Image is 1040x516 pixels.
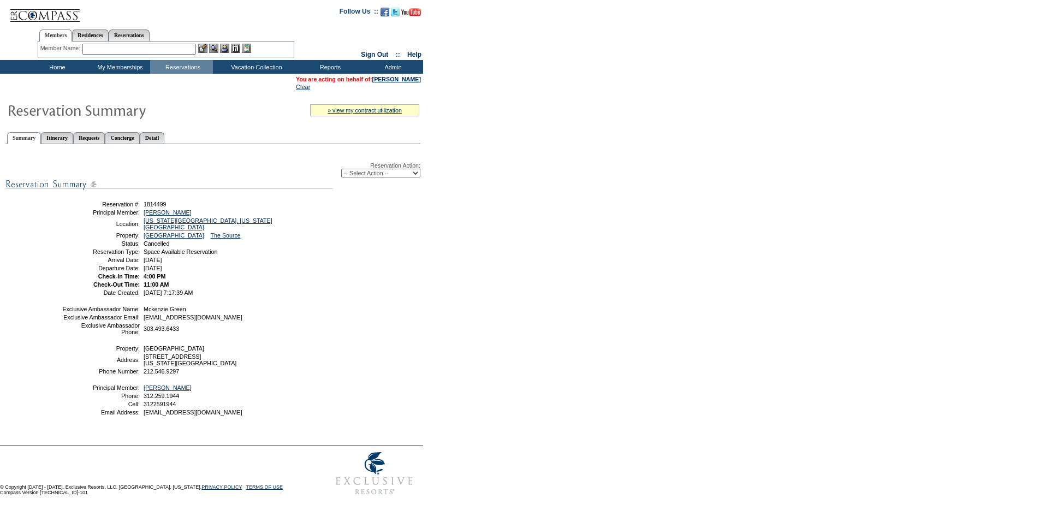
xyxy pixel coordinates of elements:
[231,44,240,53] img: Reservations
[7,99,225,121] img: Reservaton Summary
[144,306,186,312] span: Mckenzie Green
[246,484,283,490] a: TERMS OF USE
[62,248,140,255] td: Reservation Type:
[62,314,140,321] td: Exclusive Ambassador Email:
[360,60,423,74] td: Admin
[62,409,140,416] td: Email Address:
[296,84,310,90] a: Clear
[62,289,140,296] td: Date Created:
[73,132,105,144] a: Requests
[144,281,169,288] span: 11:00 AM
[144,248,217,255] span: Space Available Reservation
[25,60,87,74] td: Home
[62,217,140,230] td: Location:
[144,384,192,391] a: [PERSON_NAME]
[407,51,421,58] a: Help
[325,446,423,501] img: Exclusive Resorts
[209,44,218,53] img: View
[144,232,204,239] a: [GEOGRAPHIC_DATA]
[144,401,176,407] span: 3122591944
[62,401,140,407] td: Cell:
[298,60,360,74] td: Reports
[87,60,150,74] td: My Memberships
[211,232,241,239] a: The Source
[381,8,389,16] img: Become our fan on Facebook
[391,11,400,17] a: Follow us on Twitter
[62,201,140,207] td: Reservation #:
[98,273,140,280] strong: Check-In Time:
[401,8,421,16] img: Subscribe to our YouTube Channel
[39,29,73,41] a: Members
[220,44,229,53] img: Impersonate
[396,51,400,58] span: ::
[93,281,140,288] strong: Check-Out Time:
[144,314,242,321] span: [EMAIL_ADDRESS][DOMAIN_NAME]
[62,345,140,352] td: Property:
[62,384,140,391] td: Principal Member:
[213,60,298,74] td: Vacation Collection
[62,393,140,399] td: Phone:
[144,209,192,216] a: [PERSON_NAME]
[361,51,388,58] a: Sign Out
[372,76,421,82] a: [PERSON_NAME]
[144,325,179,332] span: 303.493.6433
[40,44,82,53] div: Member Name:
[144,273,165,280] span: 4:00 PM
[150,60,213,74] td: Reservations
[381,11,389,17] a: Become our fan on Facebook
[201,484,242,490] a: PRIVACY POLICY
[144,217,272,230] a: [US_STATE][GEOGRAPHIC_DATA], [US_STATE][GEOGRAPHIC_DATA]
[144,257,162,263] span: [DATE]
[41,132,73,144] a: Itinerary
[328,107,402,114] a: » view my contract utilization
[144,240,169,247] span: Cancelled
[296,76,421,82] span: You are acting on behalf of:
[198,44,207,53] img: b_edit.gif
[62,353,140,366] td: Address:
[144,201,167,207] span: 1814499
[144,345,204,352] span: [GEOGRAPHIC_DATA]
[401,11,421,17] a: Subscribe to our YouTube Channel
[62,240,140,247] td: Status:
[62,257,140,263] td: Arrival Date:
[144,368,179,375] span: 212.546.9297
[62,209,140,216] td: Principal Member:
[340,7,378,20] td: Follow Us ::
[144,393,179,399] span: 312.259.1944
[140,132,165,144] a: Detail
[62,232,140,239] td: Property:
[5,162,420,177] div: Reservation Action:
[144,289,193,296] span: [DATE] 7:17:39 AM
[144,353,236,366] span: [STREET_ADDRESS] [US_STATE][GEOGRAPHIC_DATA]
[144,265,162,271] span: [DATE]
[72,29,109,41] a: Residences
[105,132,139,144] a: Concierge
[62,306,140,312] td: Exclusive Ambassador Name:
[7,132,41,144] a: Summary
[109,29,150,41] a: Reservations
[391,8,400,16] img: Follow us on Twitter
[62,322,140,335] td: Exclusive Ambassador Phone:
[62,368,140,375] td: Phone Number:
[242,44,251,53] img: b_calculator.gif
[62,265,140,271] td: Departure Date:
[144,409,242,416] span: [EMAIL_ADDRESS][DOMAIN_NAME]
[5,177,333,191] img: subTtlResSummary.gif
